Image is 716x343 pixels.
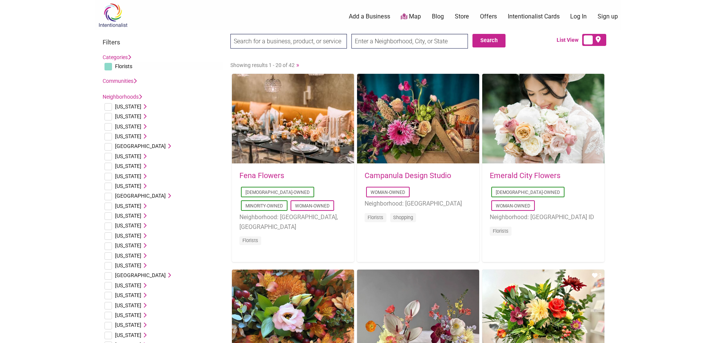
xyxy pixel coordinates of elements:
[115,213,141,219] span: [US_STATE]
[245,203,283,209] a: Minority-Owned
[496,203,530,209] a: Woman-Owned
[490,171,560,180] a: Emerald City Flowers
[115,143,166,149] span: [GEOGRAPHIC_DATA]
[115,163,141,169] span: [US_STATE]
[115,312,141,318] span: [US_STATE]
[371,190,405,195] a: Woman-Owned
[296,61,299,69] a: »
[115,272,166,278] span: [GEOGRAPHIC_DATA]
[598,12,618,21] a: Sign up
[239,212,347,232] li: Neighborhood: [GEOGRAPHIC_DATA], [GEOGRAPHIC_DATA]
[455,12,469,21] a: Store
[365,199,472,209] li: Neighborhood: [GEOGRAPHIC_DATA]
[493,228,509,234] a: Florists
[115,302,141,308] span: [US_STATE]
[95,3,131,27] img: Intentionalist
[230,34,347,49] input: Search for a business, product, or service
[115,104,141,110] span: [US_STATE]
[393,215,413,220] a: Shopping
[557,36,582,44] span: List View
[115,292,141,298] span: [US_STATE]
[508,12,560,21] a: Intentionalist Cards
[490,212,597,222] li: Neighborhood: [GEOGRAPHIC_DATA] ID
[432,12,444,21] a: Blog
[115,282,141,288] span: [US_STATE]
[496,190,560,195] a: [DEMOGRAPHIC_DATA]-Owned
[115,322,141,328] span: [US_STATE]
[115,193,166,199] span: [GEOGRAPHIC_DATA]
[103,78,137,84] a: Communities
[242,238,258,243] a: Florists
[230,62,295,68] span: Showing results 1 - 20 of 42
[245,190,310,195] a: [DEMOGRAPHIC_DATA]-Owned
[115,203,141,209] span: [US_STATE]
[295,203,330,209] a: Woman-Owned
[115,173,141,179] span: [US_STATE]
[115,113,141,119] span: [US_STATE]
[401,12,421,21] a: Map
[115,153,141,159] span: [US_STATE]
[570,12,587,21] a: Log In
[115,123,141,130] span: [US_STATE]
[115,183,141,189] span: [US_STATE]
[472,34,506,47] button: Search
[103,38,223,46] h3: Filters
[115,253,141,259] span: [US_STATE]
[351,34,468,49] input: Enter a Neighborhood, City, or State
[368,215,383,220] a: Florists
[115,262,141,268] span: [US_STATE]
[115,63,132,69] span: Florists
[239,171,284,180] a: Fena Flowers
[115,223,141,229] span: [US_STATE]
[103,54,131,60] a: Categories
[115,233,141,239] span: [US_STATE]
[103,94,142,100] a: Neighborhoods
[365,171,451,180] a: Campanula Design Studio
[115,332,141,338] span: [US_STATE]
[115,242,141,248] span: [US_STATE]
[480,12,497,21] a: Offers
[115,133,141,139] span: [US_STATE]
[349,12,390,21] a: Add a Business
